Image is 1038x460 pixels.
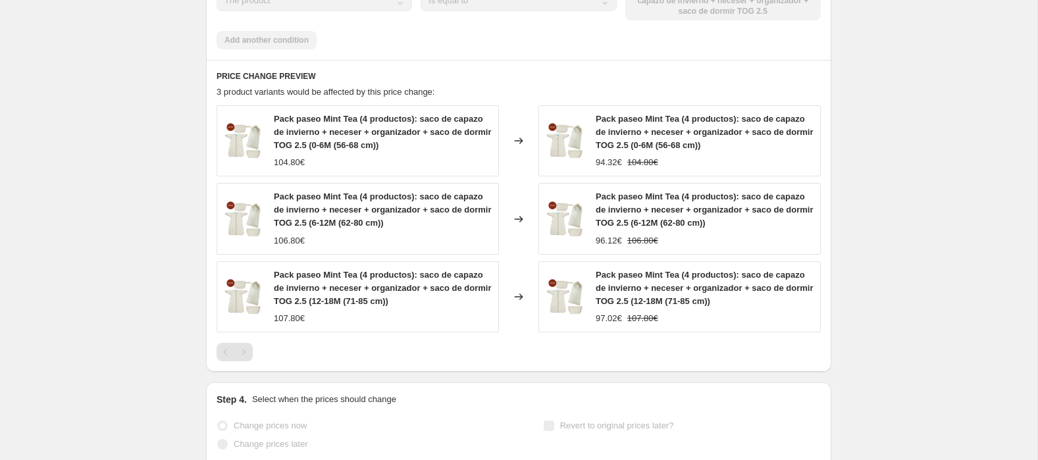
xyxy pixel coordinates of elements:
[217,393,247,406] h2: Step 4.
[274,270,492,306] span: Pack paseo Mint Tea (4 productos): saco de capazo de invierno + neceser + organizador + saco de d...
[546,277,585,317] img: MintTeapack_4_80x.png
[224,277,263,317] img: MintTeapack_4_80x.png
[274,192,492,228] span: Pack paseo Mint Tea (4 productos): saco de capazo de invierno + neceser + organizador + saco de d...
[217,87,434,97] span: 3 product variants would be affected by this price change:
[546,199,585,239] img: MintTeapack_4_80x.png
[234,421,307,430] span: Change prices now
[274,234,305,247] div: 106.80€
[596,270,814,306] span: Pack paseo Mint Tea (4 productos): saco de capazo de invierno + neceser + organizador + saco de d...
[596,192,814,228] span: Pack paseo Mint Tea (4 productos): saco de capazo de invierno + neceser + organizador + saco de d...
[627,312,658,325] strike: 107.80€
[274,156,305,169] div: 104.80€
[627,234,658,247] strike: 106.80€
[546,121,585,161] img: MintTeapack_4_80x.png
[627,156,658,169] strike: 104.80€
[224,121,263,161] img: MintTeapack_4_80x.png
[252,393,396,406] p: Select when the prices should change
[234,439,308,449] span: Change prices later
[274,114,492,150] span: Pack paseo Mint Tea (4 productos): saco de capazo de invierno + neceser + organizador + saco de d...
[217,343,253,361] nav: Pagination
[596,156,622,169] div: 94.32€
[596,234,622,247] div: 96.12€
[596,312,622,325] div: 97.02€
[224,199,263,239] img: MintTeapack_4_80x.png
[560,421,674,430] span: Revert to original prices later?
[274,312,305,325] div: 107.80€
[596,114,814,150] span: Pack paseo Mint Tea (4 productos): saco de capazo de invierno + neceser + organizador + saco de d...
[217,71,821,82] h6: PRICE CHANGE PREVIEW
